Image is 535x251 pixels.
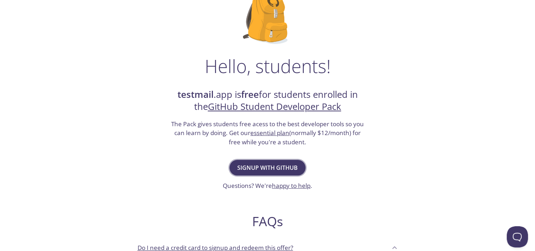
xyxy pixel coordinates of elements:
[229,160,306,175] button: Signup with GitHub
[170,89,365,113] h2: .app is for students enrolled in the
[507,226,528,247] iframe: Help Scout Beacon - Open
[178,88,214,101] strong: testmail
[250,129,289,137] a: essential plan
[132,213,403,229] h2: FAQs
[237,163,298,173] span: Signup with GitHub
[241,88,259,101] strong: free
[205,55,331,77] h1: Hello, students!
[208,100,341,113] a: GitHub Student Developer Pack
[170,119,365,147] h3: The Pack gives students free acess to the best developer tools so you can learn by doing. Get our...
[272,182,310,190] a: happy to help
[223,181,312,190] h3: Questions? We're .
